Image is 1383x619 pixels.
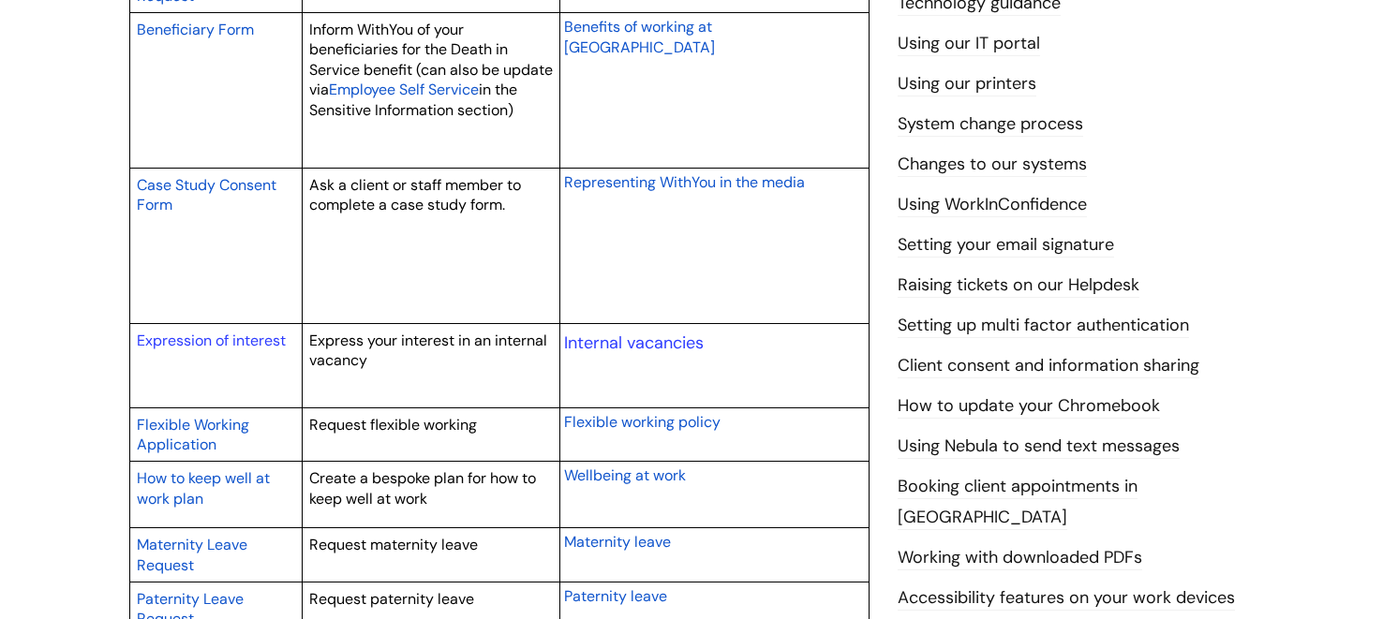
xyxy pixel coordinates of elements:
a: Accessibility features on your work devices [898,586,1235,611]
span: Benefits of working at [GEOGRAPHIC_DATA] [564,17,715,57]
a: Changes to our systems [898,153,1087,177]
span: Request flexible working [309,415,477,435]
span: Ask a client or staff member to complete a case study form. [309,175,521,215]
a: Employee Self Service [329,78,479,100]
a: Representing WithYou in the media [564,170,805,193]
a: Maternity leave [564,530,671,553]
a: Setting your email signature [898,233,1114,258]
a: Using our IT portal [898,32,1040,56]
span: Flexible working policy [564,412,721,432]
span: Inform WithYou of your beneficiaries for the Death in Service benefit (can also be update via [309,20,553,100]
a: Maternity Leave Request [137,533,247,576]
span: Maternity leave [564,532,671,552]
a: Flexible working policy [564,410,721,433]
span: Employee Self Service [329,80,479,99]
a: Internal vacancies [564,332,704,354]
a: Paternity leave [564,584,667,607]
a: Booking client appointments in [GEOGRAPHIC_DATA] [898,475,1138,529]
a: Beneficiary Form [137,18,254,40]
span: Create a bespoke plan for how to keep well at work [309,468,536,508]
a: System change process [898,112,1083,137]
span: Flexible Working Application [137,415,249,455]
a: Benefits of working at [GEOGRAPHIC_DATA] [564,15,715,58]
a: Flexible Working Application [137,413,249,456]
a: Using Nebula to send text messages [898,435,1180,459]
a: Client consent and information sharing [898,354,1199,378]
a: How to keep well at work plan [137,466,270,509]
a: Raising tickets on our Helpdesk [898,273,1139,298]
a: Wellbeing at work [564,464,686,486]
a: Using WorkInConfidence [898,193,1087,217]
a: Expression of interest [137,331,286,350]
span: Wellbeing at work [564,465,686,485]
span: How to keep well at work plan [137,468,270,508]
span: Beneficiary Form [137,20,254,39]
span: Request paternity leave [309,589,474,609]
span: in the Sensitive Information section) [309,80,517,120]
a: How to update your Chromebook [898,394,1160,419]
span: Paternity leave [564,586,667,606]
span: Express your interest in an internal vacancy [309,331,547,371]
a: Setting up multi factor authentication [898,314,1189,338]
span: Request maternity leave [309,535,478,554]
span: Representing WithYou in the media [564,172,805,192]
a: Working with downloaded PDFs [898,546,1142,570]
a: Case Study Consent Form [137,173,276,216]
span: Case Study Consent Form [137,175,276,215]
span: Maternity Leave Request [137,535,247,575]
a: Using our printers [898,72,1036,96]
